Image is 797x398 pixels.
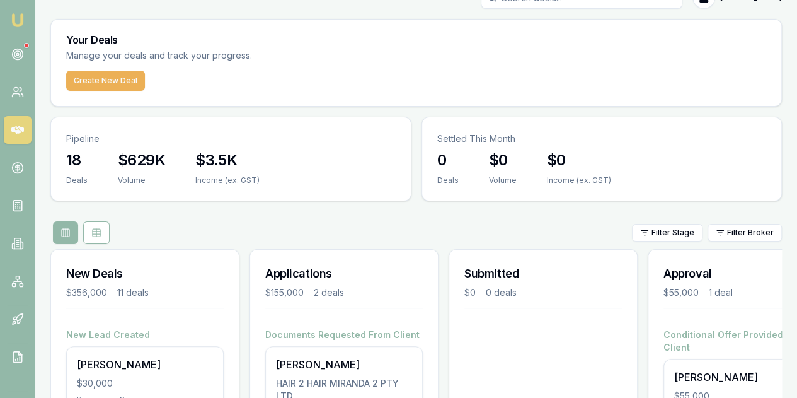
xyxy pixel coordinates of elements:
h3: Your Deals [66,35,766,45]
div: Volume [489,175,517,185]
div: $155,000 [265,286,304,299]
div: $0 [464,286,476,299]
div: Income (ex. GST) [195,175,260,185]
h3: Applications [265,265,423,283]
div: Deals [66,175,88,185]
h3: $3.5K [195,150,260,170]
h3: Submitted [464,265,622,283]
div: $55,000 [663,286,699,299]
div: 2 deals [314,286,344,299]
h3: 0 [437,150,459,170]
div: [PERSON_NAME] [77,357,213,372]
div: Deals [437,175,459,185]
button: Filter Broker [708,224,782,242]
h4: Documents Requested From Client [265,329,423,341]
div: $30,000 [77,377,213,390]
h3: $0 [547,150,611,170]
div: Volume [118,175,165,185]
h3: $629K [118,150,165,170]
span: Filter Broker [727,228,774,238]
button: Create New Deal [66,71,145,91]
h3: $0 [489,150,517,170]
h3: 18 [66,150,88,170]
h3: New Deals [66,265,224,283]
h4: New Lead Created [66,329,224,341]
p: Manage your deals and track your progress. [66,49,389,63]
div: [PERSON_NAME] [276,357,412,372]
p: Pipeline [66,132,396,145]
div: $356,000 [66,286,107,299]
div: Income (ex. GST) [547,175,611,185]
div: 11 deals [117,286,149,299]
img: emu-icon-u.png [10,13,25,28]
span: Filter Stage [651,228,694,238]
div: 0 deals [486,286,517,299]
p: Settled This Month [437,132,767,145]
button: Filter Stage [632,224,702,242]
div: 1 deal [709,286,733,299]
